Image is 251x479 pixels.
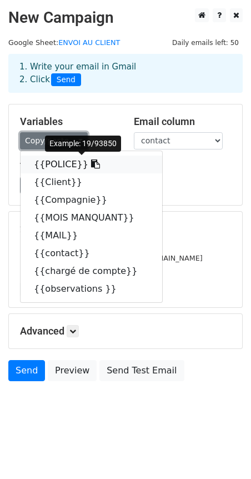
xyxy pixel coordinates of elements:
[48,360,97,381] a: Preview
[99,360,184,381] a: Send Test Email
[8,360,45,381] a: Send
[58,38,120,47] a: ENVOI AU CLIENT
[21,262,162,280] a: {{chargé de compte}}
[21,280,162,298] a: {{observations }}
[21,173,162,191] a: {{Client}}
[45,136,121,152] div: Example: 19/93850
[20,116,117,128] h5: Variables
[21,227,162,245] a: {{MAIL}}
[11,61,240,86] div: 1. Write your email in Gmail 2. Click
[8,8,243,27] h2: New Campaign
[20,254,203,262] small: [PERSON_NAME][EMAIL_ADDRESS][DOMAIN_NAME]
[21,245,162,262] a: {{contact}}
[20,325,231,337] h5: Advanced
[20,132,88,149] a: Copy/paste...
[8,38,120,47] small: Google Sheet:
[21,156,162,173] a: {{POLICE}}
[195,426,251,479] div: Widget de chat
[21,191,162,209] a: {{Compagnie}}
[51,73,81,87] span: Send
[195,426,251,479] iframe: Chat Widget
[21,209,162,227] a: {{MOIS MANQUANT}}
[168,37,243,49] span: Daily emails left: 50
[134,116,231,128] h5: Email column
[168,38,243,47] a: Daily emails left: 50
